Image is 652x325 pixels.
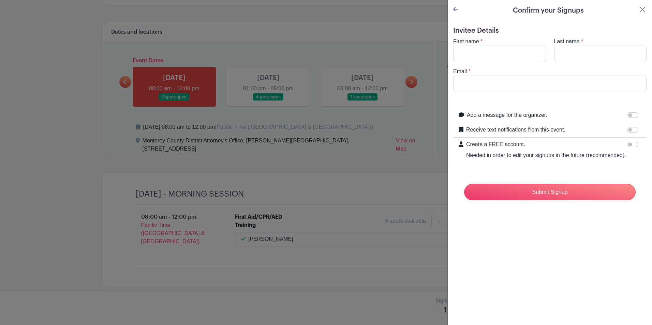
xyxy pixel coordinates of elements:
[466,126,565,134] label: Receive text notifications from this event.
[453,67,467,76] label: Email
[453,27,647,35] h5: Invitee Details
[466,140,626,149] p: Create a FREE account.
[554,37,580,46] label: Last name
[638,5,647,14] button: Close
[464,184,636,200] input: Submit Signup
[466,151,626,159] p: Needed in order to edit your signups in the future (recommended).
[453,37,479,46] label: First name
[513,5,584,16] h5: Confirm your Signups
[467,111,547,119] label: Add a message for the organizer.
